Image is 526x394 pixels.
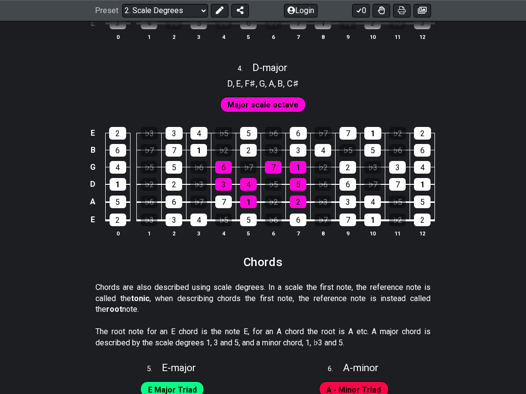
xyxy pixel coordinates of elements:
div: 3 [110,17,126,30]
div: 4 [190,214,207,227]
div: 4 [414,161,431,174]
div: ♭3 [364,161,381,174]
span: , [241,77,245,90]
div: 6 [290,214,306,227]
div: ♭2 [389,214,406,227]
div: 2 [339,161,356,174]
button: Create image [413,4,431,18]
div: ♭5 [141,161,157,174]
span: E - major [162,362,196,374]
div: 1 [364,214,381,227]
td: E [87,125,99,142]
th: 1 [137,32,162,42]
h2: Chords [244,257,283,268]
th: 12 [410,229,435,239]
div: 4 [141,17,157,30]
button: Share Preset [231,4,249,18]
div: 7 [215,196,232,209]
th: 7 [286,229,311,239]
div: 7 [339,214,356,227]
span: D - major [252,62,287,74]
div: 4 [240,179,257,191]
div: 6 [110,144,126,157]
th: 6 [261,32,286,42]
th: 5 [236,229,261,239]
div: ♭2 [265,196,282,209]
span: F♯ [245,77,256,90]
td: A [87,193,99,211]
div: 3 [414,17,431,30]
span: E [236,77,241,90]
div: ♭7 [265,17,282,30]
div: 2 [414,214,431,227]
div: 1 [315,17,331,30]
div: 3 [166,214,182,227]
div: 7 [339,127,357,140]
th: 0 [105,32,130,42]
button: Login [284,4,318,18]
div: 1 [240,196,257,209]
th: 11 [385,32,410,42]
div: 6 [166,196,182,209]
div: ♭3 [141,127,158,140]
span: A [269,77,274,90]
div: ♭5 [215,127,232,140]
div: ♭2 [315,161,331,174]
th: 4 [211,32,236,42]
div: 4 [364,196,381,209]
div: ♭6 [190,161,207,174]
p: Chords are also described using scale degrees. In a scale the first note, the reference note is c... [95,283,431,315]
th: 10 [360,229,385,239]
div: 6 [240,17,257,30]
div: ♭5 [215,214,232,227]
div: 5 [240,214,257,227]
div: 2 [240,144,257,157]
div: ♭6 [141,196,157,209]
span: First enable full edit mode to edit [227,98,299,112]
div: ♭6 [265,127,282,140]
div: 2 [364,17,381,30]
span: D [227,77,233,90]
div: ♭2 [339,17,356,30]
div: ♭5 [389,196,406,209]
button: Edit Preset [211,4,228,18]
div: 1 [190,144,207,157]
th: 3 [187,229,211,239]
div: 5 [364,144,381,157]
div: ♭2 [141,179,157,191]
div: 1 [364,127,381,140]
div: ♭6 [265,214,282,227]
span: , [256,77,260,90]
div: 7 [166,144,182,157]
div: ♭3 [265,144,282,157]
th: 9 [336,229,360,239]
span: 5 . [147,364,162,375]
th: 2 [162,32,187,42]
div: ♭5 [339,144,356,157]
div: 6 [215,161,232,174]
span: B [278,77,283,90]
div: 6 [414,144,431,157]
span: , [265,77,269,90]
div: ♭5 [166,17,182,30]
div: ♭7 [315,214,331,227]
div: ♭6 [215,17,232,30]
span: C♯ [287,77,299,90]
span: 6 . [328,364,342,375]
div: 6 [290,127,307,140]
td: B [87,142,99,159]
th: 9 [336,32,360,42]
th: 4 [211,229,236,239]
select: Preset [122,4,208,18]
td: E [87,211,99,230]
div: ♭6 [315,179,331,191]
div: 3 [166,127,183,140]
div: ♭7 [240,161,257,174]
th: 0 [105,229,130,239]
div: 1 [414,179,431,191]
div: 4 [315,144,331,157]
div: 3 [389,161,406,174]
div: 5 [190,17,207,30]
span: A - minor [343,362,378,374]
div: ♭2 [215,144,232,157]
